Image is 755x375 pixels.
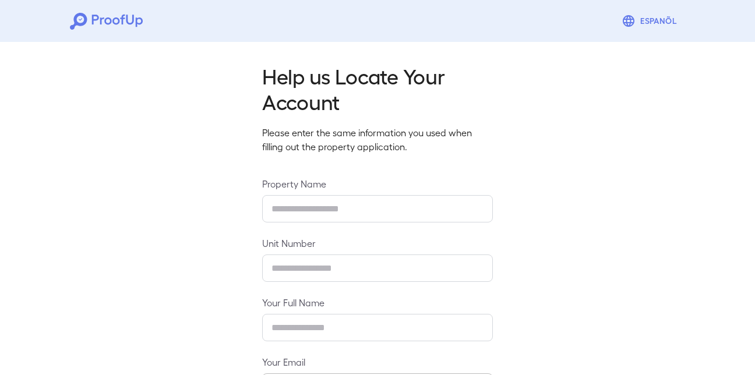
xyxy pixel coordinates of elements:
h2: Help us Locate Your Account [262,63,493,114]
label: Property Name [262,177,493,190]
label: Unit Number [262,236,493,250]
p: Please enter the same information you used when filling out the property application. [262,126,493,154]
label: Your Full Name [262,296,493,309]
label: Your Email [262,355,493,369]
button: Espanõl [617,9,685,33]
